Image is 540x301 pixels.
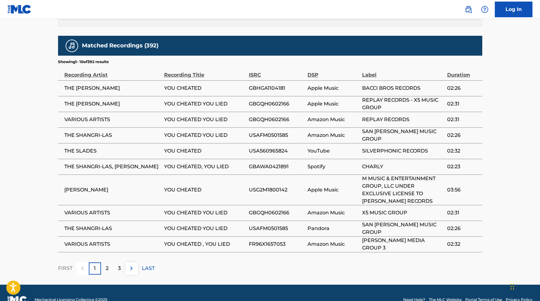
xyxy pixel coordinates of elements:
span: YOU CHEATED [164,84,246,92]
span: THE [PERSON_NAME] [64,84,161,92]
div: Help [479,3,491,16]
p: 1 [94,265,96,272]
span: X5 MUSIC GROUP [362,209,444,217]
span: Apple Music [307,84,359,92]
span: YOU CHEATED YOU LIED [164,100,246,108]
span: Amazon Music [307,132,359,139]
span: 02:31 [447,100,479,108]
span: Spotify [307,163,359,170]
span: THE SHANGRI-LAS [64,225,161,232]
div: Label [362,65,444,79]
span: VARIOUS ARTISTS [64,240,161,248]
span: VARIOUS ARTISTS [64,116,161,123]
span: FR96X1657053 [249,240,304,248]
span: M MUSIC & ENTERTAINMENT GROUP, LLC UNDER EXCLUSIVE LICENSE TO [PERSON_NAME] RECORDS [362,175,444,205]
span: REPLAY RECORDS - X5 MUSIC GROUP [362,96,444,111]
span: GBAWA0421891 [249,163,304,170]
span: SAN [PERSON_NAME] MUSIC GROUP [362,221,444,236]
img: MLC Logo [8,5,32,14]
span: USAFM0501585 [249,225,304,232]
span: REPLAY RECORDS [362,116,444,123]
span: YOU CHEATED , YOU LIED [164,240,246,248]
span: Pandora [307,225,359,232]
span: 02:26 [447,132,479,139]
img: Matched Recordings [68,42,76,50]
span: YouTube [307,147,359,155]
a: Log In [495,2,532,17]
span: [PERSON_NAME] MEDIA GROUP 3 [362,237,444,252]
span: 02:31 [447,116,479,123]
span: THE SLADES [64,147,161,155]
span: YOU CHEATED YOU LIED [164,209,246,217]
img: search [465,6,472,13]
img: right [128,265,135,272]
span: THE SHANGRI-LAS, [PERSON_NAME] [64,163,161,170]
span: 02:26 [447,225,479,232]
div: ISRC [249,65,304,79]
span: USA560965824 [249,147,304,155]
span: 02:31 [447,209,479,217]
span: USAFM0501585 [249,132,304,139]
span: SILVERPHONIC RECORDS [362,147,444,155]
span: GBGQH0602166 [249,116,304,123]
span: Amazon Music [307,240,359,248]
span: YOU CHEATED [164,186,246,194]
p: 2 [106,265,109,272]
span: CHARLY [362,163,444,170]
span: GBHGA1104181 [249,84,304,92]
h5: Matched Recordings (392) [82,42,158,49]
span: GBGQH0602166 [249,100,304,108]
span: THE [PERSON_NAME] [64,100,161,108]
p: Showing 1 - 10 of 392 results [58,59,109,65]
p: LAST [142,265,155,272]
span: 03:56 [447,186,479,194]
span: SAN [PERSON_NAME] MUSIC GROUP [362,128,444,143]
span: 02:32 [447,240,479,248]
div: Duration [447,65,479,79]
span: Apple Music [307,186,359,194]
span: 02:26 [447,84,479,92]
span: 02:23 [447,163,479,170]
span: [PERSON_NAME] [64,186,161,194]
span: YOU CHEATED [164,147,246,155]
span: THE SHANGRI-LAS [64,132,161,139]
span: GBGQH0602166 [249,209,304,217]
span: YOU CHEATED, YOU LIED [164,163,246,170]
img: help [481,6,489,13]
div: Drag [511,277,514,296]
a: Public Search [462,3,475,16]
span: 02:32 [447,147,479,155]
span: VARIOUS ARTISTS [64,209,161,217]
span: Apple Music [307,100,359,108]
span: Amazon Music [307,116,359,123]
div: DSP [307,65,359,79]
span: Amazon Music [307,209,359,217]
span: YOU CHEATED YOU LIED [164,132,246,139]
div: Recording Title [164,65,246,79]
span: USG2M1800142 [249,186,304,194]
div: Recording Artist [64,65,161,79]
span: YOU CHEATED YOU LIED [164,225,246,232]
span: YOU CHEATED YOU LIED [164,116,246,123]
p: FIRST [58,265,72,272]
p: 3 [118,265,121,272]
iframe: Chat Widget [509,271,540,301]
span: BACCI BROS RECORDS [362,84,444,92]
